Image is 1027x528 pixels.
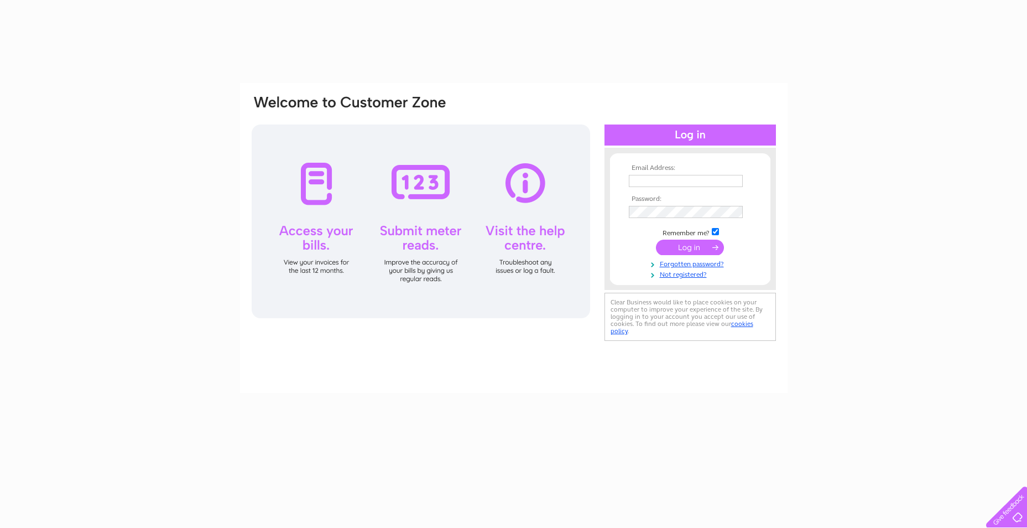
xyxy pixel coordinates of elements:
[604,293,776,341] div: Clear Business would like to place cookies on your computer to improve your experience of the sit...
[626,195,754,203] th: Password:
[626,164,754,172] th: Email Address:
[611,320,753,335] a: cookies policy
[629,268,754,279] a: Not registered?
[626,226,754,237] td: Remember me?
[656,240,724,255] input: Submit
[629,258,754,268] a: Forgotten password?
